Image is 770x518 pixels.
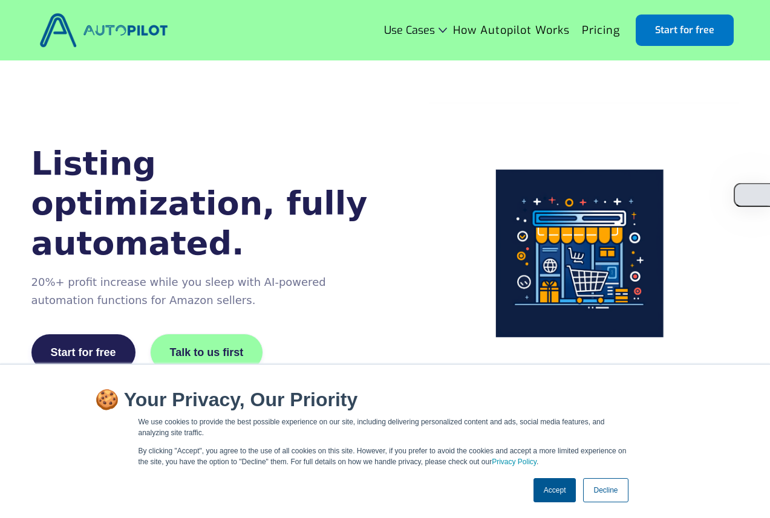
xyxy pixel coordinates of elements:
a: Privacy Policy [492,458,537,466]
a: Talk to us first [150,334,264,371]
a: Start for free [31,334,135,371]
div: Talk to us first [170,346,244,358]
p: 20%+ profit increase while you sleep with AI-powered automation functions for Amazon sellers. [31,273,380,309]
p: We use cookies to provide the best possible experience on our site, including delivering personal... [139,416,632,438]
a: Accept [533,478,576,502]
div: Start for free [51,346,116,358]
h2: 🍪 Your Privacy, Our Priority [95,389,676,410]
a: Pricing [576,19,626,42]
div: Use Cases [384,24,435,36]
a: How Autopilot Works [447,19,576,42]
div: Use Cases [384,24,447,36]
p: By clicking "Accept", you agree to the use of all cookies on this site. However, if you prefer to... [139,445,632,467]
a: Decline [583,478,628,502]
a: Start for free [636,15,734,46]
h1: Listing optimization, fully automated. [31,144,380,264]
img: Icon Rounded Chevron Dark - BRIX Templates [439,27,447,33]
